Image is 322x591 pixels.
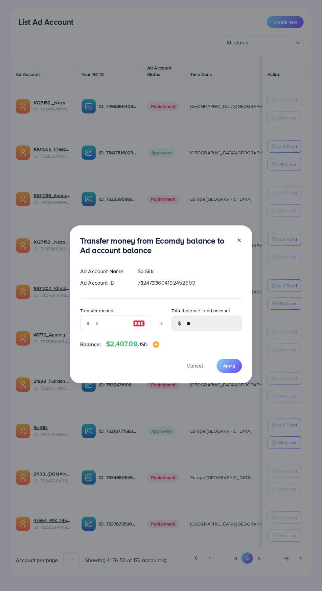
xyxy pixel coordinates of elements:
[106,340,159,348] h4: $2,407.09
[223,362,235,369] span: Apply
[133,320,145,327] img: image
[153,341,159,348] img: image
[137,341,148,348] span: USD
[80,341,101,348] span: Balance:
[80,307,115,314] label: Transfer amount
[187,362,203,369] span: Cancel
[75,268,132,275] div: Ad Account Name
[80,236,231,255] h3: Transfer money from Ecomdy balance to Ad account balance
[132,268,247,275] div: So Silk
[132,279,247,287] div: 7324733604192452609
[75,279,132,287] div: Ad Account ID
[172,307,230,314] label: Total balance in ad account
[178,359,211,373] button: Cancel
[217,359,242,373] button: Apply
